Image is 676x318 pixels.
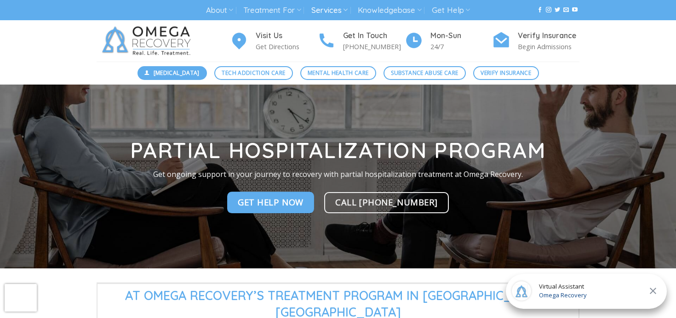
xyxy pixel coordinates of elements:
p: 24/7 [430,41,492,52]
a: About [206,2,233,19]
a: Follow on YouTube [572,7,578,13]
a: Send us an email [563,7,569,13]
strong: Partial Hospitalization Program [130,137,546,164]
a: Follow on Facebook [537,7,543,13]
a: Follow on Twitter [555,7,560,13]
span: Call [PHONE_NUMBER] [335,195,438,209]
p: [PHONE_NUMBER] [343,41,405,52]
p: Get Directions [256,41,317,52]
a: Follow on Instagram [546,7,551,13]
p: Get ongoing support in your journey to recovery with partial hospitalization treatment at Omega R... [90,169,586,181]
h4: Get In Touch [343,30,405,42]
span: Tech Addiction Care [222,68,285,77]
img: Omega Recovery [97,20,200,62]
span: Get Help Now [238,196,304,209]
a: Visit Us Get Directions [230,30,317,52]
a: Substance Abuse Care [384,66,466,80]
a: Call [PHONE_NUMBER] [324,192,449,213]
span: [MEDICAL_DATA] [154,68,200,77]
a: Verify Insurance [473,66,539,80]
span: Substance Abuse Care [391,68,458,77]
a: Verify Insurance Begin Admissions [492,30,579,52]
span: Verify Insurance [481,68,531,77]
a: Treatment For [243,2,301,19]
a: Knowledgebase [358,2,421,19]
a: Get In Touch [PHONE_NUMBER] [317,30,405,52]
h4: Verify Insurance [518,30,579,42]
a: Get Help [432,2,470,19]
a: Get Help Now [227,192,314,213]
p: Begin Admissions [518,41,579,52]
a: Mental Health Care [300,66,376,80]
h4: Visit Us [256,30,317,42]
a: Services [311,2,348,19]
a: [MEDICAL_DATA] [137,66,207,80]
a: Tech Addiction Care [214,66,293,80]
span: Mental Health Care [308,68,368,77]
h4: Mon-Sun [430,30,492,42]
